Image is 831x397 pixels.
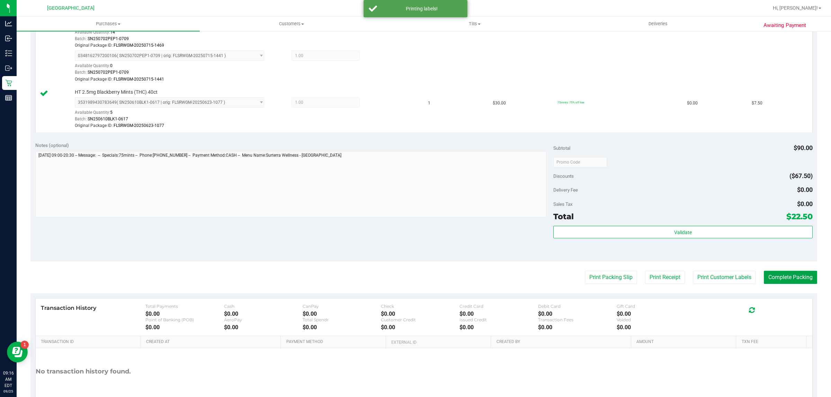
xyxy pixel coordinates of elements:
div: $0.00 [224,311,303,317]
span: Subtotal [553,145,570,151]
a: Created At [146,339,278,345]
div: AeroPay [224,317,303,322]
inline-svg: Analytics [5,20,12,27]
button: Print Customer Labels [693,271,756,284]
div: $0.00 [145,324,224,331]
p: 09:16 AM EDT [3,370,14,389]
span: $0.00 [797,200,813,207]
div: $0.00 [459,324,538,331]
span: Original Package ID: [75,123,113,128]
span: SN250610BLK1-0617 [88,117,128,121]
button: Validate [553,226,812,238]
div: $0.00 [381,324,459,331]
span: 75mints: 75% off line [557,101,584,104]
div: No transaction history found. [36,348,131,395]
span: 14 [110,30,115,35]
span: Original Package ID: [75,77,113,82]
th: External ID [386,336,491,349]
div: Total Payments [145,304,224,309]
span: [GEOGRAPHIC_DATA] [47,5,95,11]
inline-svg: Reports [5,94,12,101]
div: Voided [617,317,695,322]
span: 0 [110,63,113,68]
span: Hi, [PERSON_NAME]! [773,5,818,11]
span: $30.00 [493,100,506,107]
button: Print Receipt [645,271,685,284]
span: FLSRWGM-20250623-1077 [114,123,164,128]
a: Payment Method [286,339,383,345]
div: Point of Banking (POB) [145,317,224,322]
span: FLSRWGM-20250715-1441 [114,77,164,82]
span: Customers [200,21,383,27]
inline-svg: Inbound [5,35,12,42]
span: ($67.50) [789,172,813,179]
span: Awaiting Payment [763,21,806,29]
span: Batch: [75,70,87,75]
div: $0.00 [303,324,381,331]
div: Total Spendr [303,317,381,322]
a: Amount [636,339,733,345]
div: Available Quantity: [75,108,274,121]
span: Notes (optional) [35,142,69,148]
div: CanPay [303,304,381,309]
span: Sales Tax [553,201,573,207]
div: Credit Card [459,304,538,309]
span: Total [553,212,574,221]
div: Cash [224,304,303,309]
p: 09/25 [3,389,14,394]
inline-svg: Inventory [5,50,12,57]
a: Transaction ID [41,339,138,345]
span: Original Package ID: [75,43,113,48]
span: $90.00 [794,144,813,151]
div: Check [381,304,459,309]
button: Print Packing Slip [585,271,637,284]
span: Batch: [75,36,87,41]
span: 5 [110,110,113,115]
div: Transaction Fees [538,317,617,322]
span: Deliveries [639,21,677,27]
div: $0.00 [617,311,695,317]
span: SN250702PEP1-0709 [88,36,129,41]
span: $22.50 [786,212,813,221]
span: $0.00 [797,186,813,193]
div: Debit Card [538,304,617,309]
a: Deliveries [566,17,750,31]
div: $0.00 [381,311,459,317]
a: Txn Fee [742,339,804,345]
span: Tills [383,21,566,27]
a: Customers [200,17,383,31]
div: Customer Credit [381,317,459,322]
div: $0.00 [145,311,224,317]
span: 1 [428,100,430,107]
iframe: Resource center [7,342,28,362]
inline-svg: Outbound [5,65,12,72]
span: Discounts [553,170,574,182]
a: Purchases [17,17,200,31]
inline-svg: Retail [5,80,12,86]
div: Available Quantity: [75,27,274,41]
div: $0.00 [538,324,617,331]
div: $0.00 [224,324,303,331]
iframe: Resource center unread badge [20,341,29,349]
span: $7.50 [752,100,762,107]
div: $0.00 [459,311,538,317]
div: Issued Credit [459,317,538,322]
div: $0.00 [617,324,695,331]
span: SN250702PEP1-0709 [88,70,129,75]
div: Gift Card [617,304,695,309]
input: Promo Code [553,157,607,167]
span: Delivery Fee [553,187,578,193]
span: Purchases [17,21,200,27]
span: Validate [674,230,692,235]
span: $0.00 [687,100,698,107]
button: Complete Packing [764,271,817,284]
div: Printing labels! [381,5,462,12]
div: $0.00 [303,311,381,317]
div: $0.00 [538,311,617,317]
div: Available Quantity: [75,61,274,74]
a: Created By [497,339,628,345]
a: Tills [383,17,566,31]
span: HT 2.5mg Blackberry Mints (THC) 40ct [75,89,158,95]
span: FLSRWGM-20250715-1469 [114,43,164,48]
